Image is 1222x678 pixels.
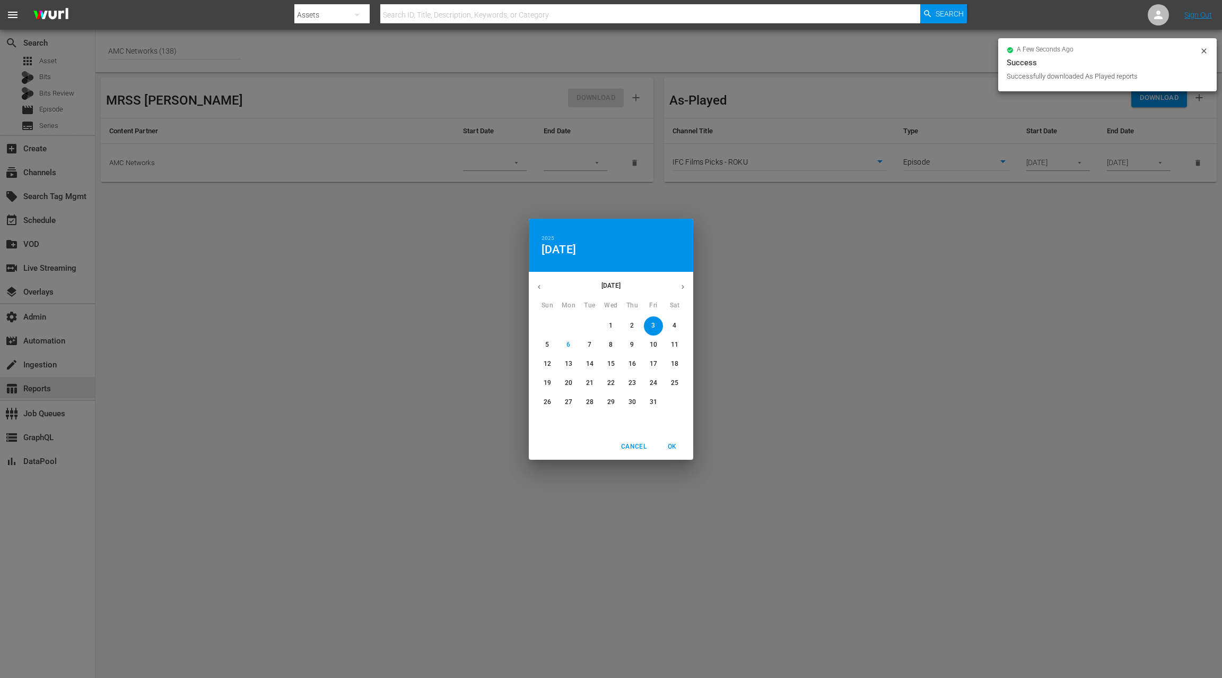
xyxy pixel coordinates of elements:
button: 1 [601,316,621,336]
button: 28 [580,393,599,412]
p: 17 [650,359,657,368]
p: 4 [673,321,676,330]
span: Fri [644,301,663,311]
button: 10 [644,336,663,355]
button: 27 [559,393,578,412]
p: 3 [651,321,655,330]
button: 21 [580,374,599,393]
button: 9 [623,336,642,355]
p: 25 [671,379,678,388]
span: OK [659,441,685,452]
button: 19 [538,374,557,393]
span: Mon [559,301,578,311]
p: 14 [586,359,593,368]
p: 19 [544,379,551,388]
p: 22 [607,379,615,388]
p: 16 [629,359,636,368]
button: 26 [538,393,557,412]
p: 7 [588,340,591,349]
button: 22 [601,374,621,393]
span: a few seconds ago [1017,46,1073,54]
p: 26 [544,398,551,407]
button: 2025 [542,234,554,243]
p: 5 [545,340,549,349]
img: ans4CAIJ8jUAAAAAAAAAAAAAAAAAAAAAAAAgQb4GAAAAAAAAAAAAAAAAAAAAAAAAJMjXAAAAAAAAAAAAAAAAAAAAAAAAgAT5G... [25,3,76,28]
p: 11 [671,340,678,349]
button: 6 [559,336,578,355]
p: 27 [565,398,572,407]
button: Cancel [617,438,651,456]
span: Sat [665,301,684,311]
span: Sun [538,301,557,311]
button: 5 [538,336,557,355]
button: 7 [580,336,599,355]
button: 2 [623,316,642,336]
button: 29 [601,393,621,412]
div: Successfully downloaded As Played reports [1007,71,1197,82]
p: 12 [544,359,551,368]
p: 30 [629,398,636,407]
button: 17 [644,355,663,374]
button: 30 [623,393,642,412]
p: 13 [565,359,572,368]
button: 12 [538,355,557,374]
button: 13 [559,355,578,374]
button: [DATE] [542,243,576,256]
p: [DATE] [549,281,673,290]
button: 20 [559,374,578,393]
span: menu [6,8,19,21]
button: 23 [623,374,642,393]
p: 18 [671,359,678,368]
p: 23 [629,379,636,388]
p: 24 [650,379,657,388]
p: 2 [630,321,634,330]
span: Search [936,4,964,23]
p: 8 [609,340,613,349]
button: OK [655,438,689,456]
a: Sign Out [1184,11,1212,19]
p: 31 [650,398,657,407]
button: 25 [665,374,684,393]
p: 6 [566,340,570,349]
p: 15 [607,359,615,368]
button: 31 [644,393,663,412]
button: 24 [644,374,663,393]
button: 4 [665,316,684,336]
button: 3 [644,316,663,336]
button: 11 [665,336,684,355]
p: 20 [565,379,572,388]
p: 9 [630,340,634,349]
button: 18 [665,355,684,374]
button: 15 [601,355,621,374]
span: Tue [580,301,599,311]
span: Thu [623,301,642,311]
button: 8 [601,336,621,355]
span: Wed [601,301,621,311]
p: 10 [650,340,657,349]
p: 29 [607,398,615,407]
button: 16 [623,355,642,374]
button: 14 [580,355,599,374]
span: Cancel [621,441,647,452]
div: Success [1007,56,1208,69]
p: 1 [609,321,613,330]
p: 28 [586,398,593,407]
p: 21 [586,379,593,388]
